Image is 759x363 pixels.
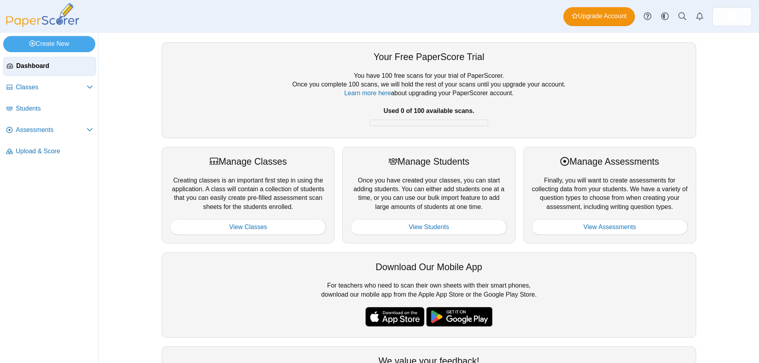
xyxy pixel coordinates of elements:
[170,155,326,168] div: Manage Classes
[162,252,696,338] div: For teachers who need to scan their own sheets with their smart phones, download our mobile app f...
[170,71,688,130] div: You have 100 free scans for your trial of PaperScorer. Once you complete 100 scans, we will hold ...
[16,104,93,113] span: Students
[344,90,391,96] a: Learn more here
[170,261,688,273] div: Download Our Mobile App
[383,107,474,114] b: Used 0 of 100 available scans.
[16,126,87,134] span: Assessments
[3,3,82,27] img: PaperScorer
[712,7,752,26] a: ps.6kSVrC6PDXFvV6L6
[3,57,96,76] a: Dashboard
[170,51,688,63] div: Your Free PaperScore Trial
[16,62,93,70] span: Dashboard
[3,22,82,28] a: PaperScorer
[3,121,96,140] a: Assessments
[3,142,96,161] a: Upload & Score
[726,10,738,23] span: Camille Crane
[523,147,696,243] div: Finally, you will want to create assessments for collecting data from your students. We have a va...
[170,219,326,235] a: View Classes
[351,219,507,235] a: View Students
[16,147,93,156] span: Upload & Score
[532,219,688,235] a: View Assessments
[426,307,493,327] img: google-play-badge.png
[351,155,507,168] div: Manage Students
[16,83,87,92] span: Classes
[572,12,627,21] span: Upgrade Account
[3,36,95,52] a: Create New
[3,78,96,97] a: Classes
[342,147,515,243] div: Once you have created your classes, you can start adding students. You can either add students on...
[365,307,425,327] img: apple-store-badge.svg
[691,8,708,25] a: Alerts
[532,155,688,168] div: Manage Assessments
[162,147,334,243] div: Creating classes is an important first step in using the application. A class will contain a coll...
[726,10,738,23] img: ps.6kSVrC6PDXFvV6L6
[3,100,96,118] a: Students
[563,7,635,26] a: Upgrade Account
